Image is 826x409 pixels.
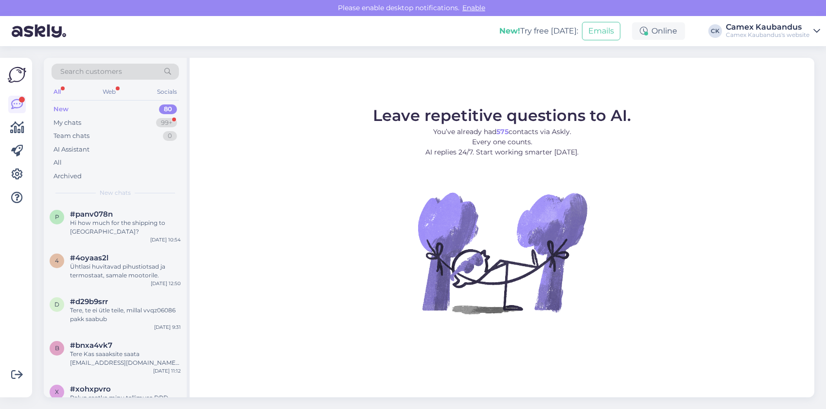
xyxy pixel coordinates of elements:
span: #bnxa4vk7 [70,341,112,350]
div: Web [101,85,118,98]
div: Team chats [53,131,89,141]
div: Online [632,22,685,40]
div: My chats [53,118,81,128]
span: #panv078n [70,210,113,219]
div: 0 [163,131,177,141]
div: Ühtlasi huvitavad pihustiotsad ja termostaat, samale mootorile. [70,262,181,280]
div: All [52,85,63,98]
b: New! [499,26,520,35]
div: Tere, te ei ütle teile, millal vvqz06086 pakk saabub [70,306,181,324]
div: Camex Kaubandus's website [726,31,809,39]
div: Camex Kaubandus [726,23,809,31]
div: New [53,104,69,114]
div: AI Assistant [53,145,89,154]
div: [DATE] 9:31 [154,324,181,331]
span: #4oyaas2l [70,254,108,262]
span: x [55,388,59,395]
img: Askly Logo [8,66,26,84]
span: 4 [55,257,59,264]
div: CK [708,24,722,38]
span: d [54,301,59,308]
div: Tere Kas saaaksite saata [EMAIL_ADDRESS][DOMAIN_NAME] e-[PERSON_NAME] ka minu tellimuse arve: EWF... [70,350,181,367]
div: Try free [DATE]: [499,25,578,37]
img: No Chat active [415,165,590,340]
div: 80 [159,104,177,114]
a: Camex KaubandusCamex Kaubandus's website [726,23,820,39]
span: b [55,344,59,352]
p: You’ve already had contacts via Askly. Every one counts. AI replies 24/7. Start working smarter [... [373,127,631,157]
div: [DATE] 11:12 [153,367,181,375]
span: Leave repetitive questions to AI. [373,106,631,125]
div: Archived [53,171,82,181]
span: #xohxpvro [70,385,111,393]
span: New chats [100,188,131,197]
div: All [53,158,62,168]
div: [DATE] 10:54 [150,236,181,243]
span: Enable [459,3,488,12]
span: p [55,213,59,221]
span: Search customers [60,67,122,77]
div: Socials [155,85,179,98]
b: 575 [496,127,509,136]
div: [DATE] 12:50 [151,280,181,287]
span: #d29b9srr [70,297,108,306]
button: Emails [582,22,620,40]
div: 99+ [156,118,177,128]
div: Hi how much for the shipping to [GEOGRAPHIC_DATA]? [70,219,181,236]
